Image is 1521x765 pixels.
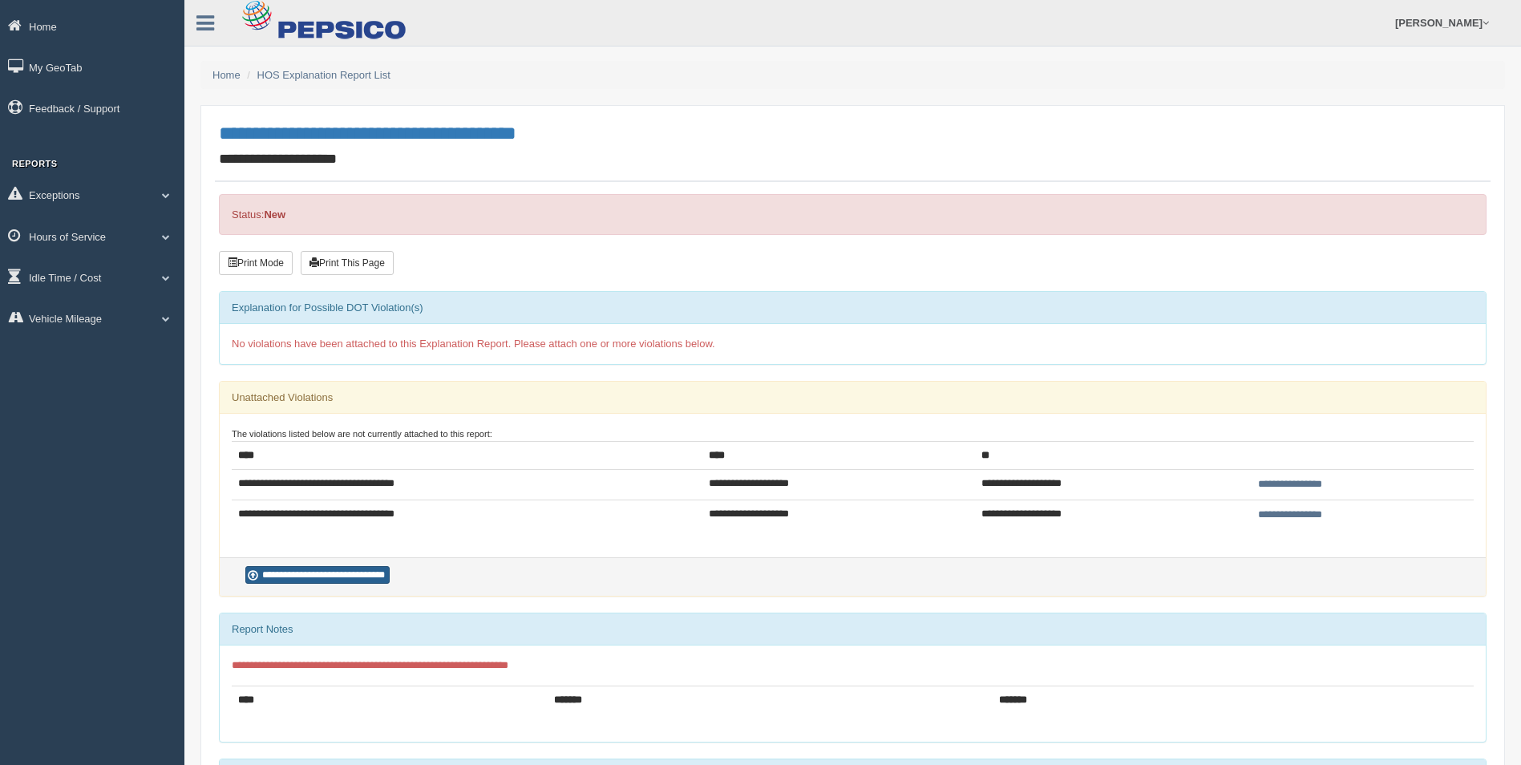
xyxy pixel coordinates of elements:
[212,69,241,81] a: Home
[220,613,1486,646] div: Report Notes
[219,251,293,275] button: Print Mode
[220,292,1486,324] div: Explanation for Possible DOT Violation(s)
[220,382,1486,414] div: Unattached Violations
[301,251,394,275] button: Print This Page
[219,194,1487,235] div: Status:
[257,69,390,81] a: HOS Explanation Report List
[232,338,715,350] span: No violations have been attached to this Explanation Report. Please attach one or more violations...
[232,429,492,439] small: The violations listed below are not currently attached to this report:
[264,208,285,221] strong: New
